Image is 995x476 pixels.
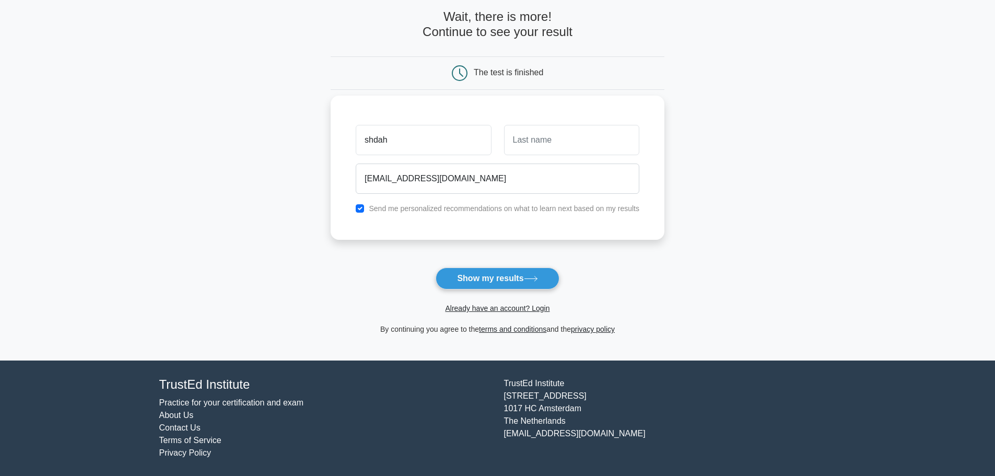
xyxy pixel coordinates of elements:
a: Privacy Policy [159,448,212,457]
div: The test is finished [474,68,543,77]
h4: TrustEd Institute [159,377,491,392]
button: Show my results [436,268,559,289]
input: First name [356,125,491,155]
a: Contact Us [159,423,201,432]
div: By continuing you agree to the and the [324,323,671,335]
a: Practice for your certification and exam [159,398,304,407]
input: Last name [504,125,639,155]
a: privacy policy [571,325,615,333]
h4: Wait, there is more! Continue to see your result [331,9,664,40]
label: Send me personalized recommendations on what to learn next based on my results [369,204,639,213]
a: About Us [159,411,194,420]
input: Email [356,164,639,194]
a: Already have an account? Login [445,304,549,312]
a: Terms of Service [159,436,221,445]
a: terms and conditions [479,325,546,333]
div: TrustEd Institute [STREET_ADDRESS] 1017 HC Amsterdam The Netherlands [EMAIL_ADDRESS][DOMAIN_NAME] [498,377,842,459]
